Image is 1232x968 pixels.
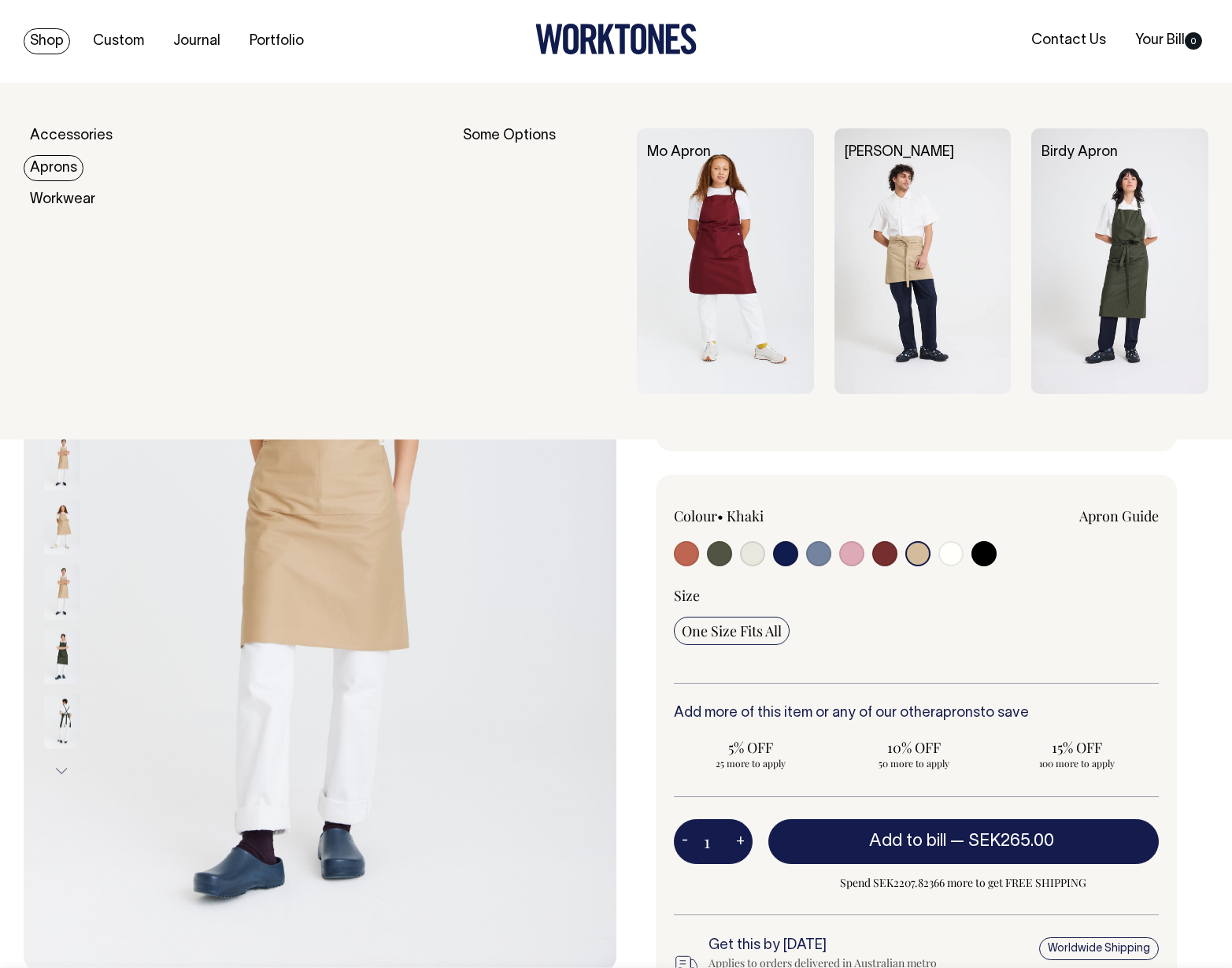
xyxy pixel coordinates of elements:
span: 25 more to apply [682,757,819,770]
input: One Size Fits All [674,617,790,645]
a: Birdy Apron [1041,146,1118,159]
a: Shop [24,28,70,54]
span: Add to bill [869,833,946,849]
span: 50 more to apply [845,757,982,770]
a: Accessories [24,123,119,149]
div: Colour [674,506,868,525]
span: SEK265.00 [968,833,1054,849]
a: Portfolio [243,28,310,54]
img: khaki [44,564,80,619]
span: 5% OFF [682,738,819,757]
img: khaki [44,435,80,490]
a: Aprons [24,155,83,181]
a: Your Bill0 [1129,28,1208,54]
input: 5% OFF 25 more to apply [674,733,827,774]
div: Size [674,586,1160,605]
img: Birdy Apron [1031,128,1208,394]
div: Some Options [463,128,617,394]
button: + [728,826,753,858]
input: 10% OFF 50 more to apply [837,733,990,774]
a: aprons [935,707,980,720]
a: Mo Apron [647,146,711,159]
h6: Add more of this item or any of our other to save [674,706,1160,721]
span: 15% OFF [1008,738,1145,757]
a: Contact Us [1025,28,1112,54]
a: [PERSON_NAME] [845,146,954,159]
button: - [674,826,696,858]
button: Next [50,753,73,788]
img: khaki [44,499,80,554]
button: Add to bill —SEK265.00 [768,819,1160,863]
span: 0 [1185,32,1202,50]
span: 100 more to apply [1008,757,1145,770]
img: olive [44,629,80,684]
span: One Size Fits All [682,621,782,640]
h6: Get this by [DATE] [708,938,938,954]
span: Spend SEK2207.82366 more to get FREE SHIPPING [768,873,1160,892]
input: 15% OFF 100 more to apply [1000,733,1153,774]
span: • [717,506,723,525]
a: Custom [87,28,150,54]
a: Workwear [24,187,102,213]
span: 10% OFF [845,738,982,757]
a: Journal [167,28,227,54]
a: Apron Guide [1079,506,1159,525]
label: Khaki [727,506,764,525]
span: — [950,833,1058,849]
img: Bobby Apron [834,128,1012,394]
img: olive [44,693,80,748]
img: Mo Apron [637,128,814,394]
